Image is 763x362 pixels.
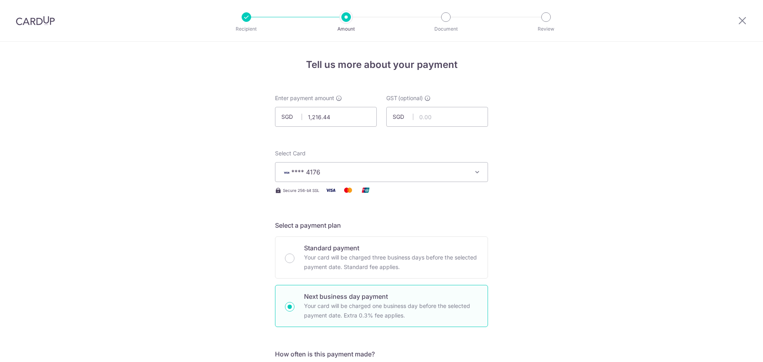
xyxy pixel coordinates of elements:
h5: How often is this payment made? [275,349,488,359]
img: CardUp [16,16,55,25]
span: Enter payment amount [275,94,334,102]
p: Your card will be charged three business days before the selected payment date. Standard fee appl... [304,253,478,272]
img: VISA [282,170,291,175]
span: Secure 256-bit SSL [283,187,320,194]
p: Next business day payment [304,292,478,301]
p: Document [416,25,475,33]
input: 0.00 [386,107,488,127]
h5: Select a payment plan [275,221,488,230]
p: Your card will be charged one business day before the selected payment date. Extra 0.3% fee applies. [304,301,478,320]
img: Visa [323,185,339,195]
h4: Tell us more about your payment [275,58,488,72]
p: Standard payment [304,243,478,253]
span: SGD [281,113,302,121]
span: GST [386,94,397,102]
img: Mastercard [340,185,356,195]
span: (optional) [398,94,423,102]
span: SGD [393,113,413,121]
p: Amount [317,25,376,33]
img: Union Pay [358,185,374,195]
p: Review [517,25,575,33]
input: 0.00 [275,107,377,127]
span: translation missing: en.payables.payment_networks.credit_card.summary.labels.select_card [275,150,306,157]
p: Recipient [217,25,276,33]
